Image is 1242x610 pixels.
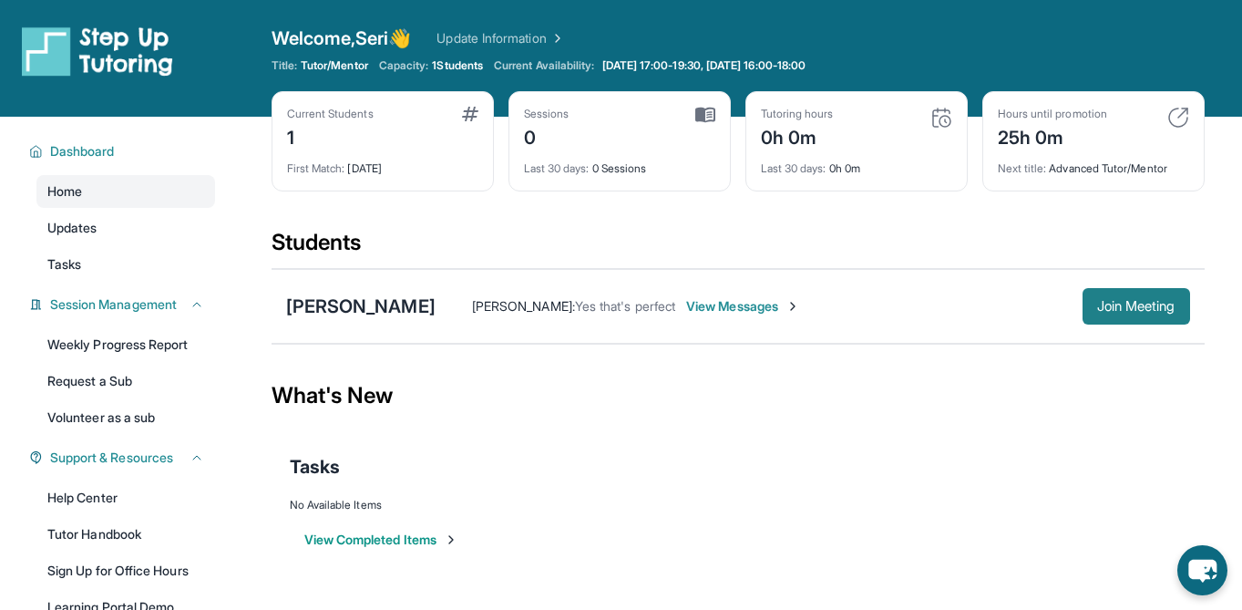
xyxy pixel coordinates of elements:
[462,107,478,121] img: card
[695,107,715,123] img: card
[998,161,1047,175] span: Next title :
[36,328,215,361] a: Weekly Progress Report
[272,356,1205,436] div: What's New
[36,248,215,281] a: Tasks
[286,294,436,319] div: [PERSON_NAME]
[304,531,458,549] button: View Completed Items
[50,142,115,160] span: Dashboard
[36,554,215,587] a: Sign Up for Office Hours
[436,29,564,47] a: Update Information
[998,150,1189,176] div: Advanced Tutor/Mentor
[22,26,173,77] img: logo
[50,449,173,467] span: Support & Resources
[1083,288,1190,325] button: Join Meeting
[602,58,806,73] span: [DATE] 17:00-19:30, [DATE] 16:00-18:00
[524,107,570,121] div: Sessions
[472,298,575,314] span: [PERSON_NAME] :
[36,175,215,208] a: Home
[524,161,590,175] span: Last 30 days :
[272,58,297,73] span: Title:
[36,481,215,514] a: Help Center
[36,212,215,244] a: Updates
[761,150,952,176] div: 0h 0m
[43,295,204,314] button: Session Management
[301,58,368,73] span: Tutor/Mentor
[686,297,800,315] span: View Messages
[761,161,826,175] span: Last 30 days :
[50,295,177,314] span: Session Management
[432,58,483,73] span: 1 Students
[998,107,1107,121] div: Hours until promotion
[36,401,215,434] a: Volunteer as a sub
[287,150,478,176] div: [DATE]
[43,142,204,160] button: Dashboard
[379,58,429,73] span: Capacity:
[47,255,81,274] span: Tasks
[524,150,715,176] div: 0 Sessions
[494,58,594,73] span: Current Availability:
[761,121,834,150] div: 0h 0m
[930,107,952,129] img: card
[575,298,675,314] span: Yes that's perfect
[36,518,215,551] a: Tutor Handbook
[47,182,82,201] span: Home
[43,449,204,467] button: Support & Resources
[36,365,215,398] a: Request a Sub
[47,219,98,237] span: Updates
[998,121,1107,150] div: 25h 0m
[785,299,800,314] img: Chevron-Right
[524,121,570,150] div: 0
[287,161,345,175] span: First Match :
[290,454,340,480] span: Tasks
[1167,107,1189,129] img: card
[290,498,1186,512] div: No Available Items
[599,58,810,73] a: [DATE] 17:00-19:30, [DATE] 16:00-18:00
[272,228,1205,268] div: Students
[287,107,374,121] div: Current Students
[272,26,412,51] span: Welcome, Seri 👋
[287,121,374,150] div: 1
[1177,545,1227,595] button: chat-button
[761,107,834,121] div: Tutoring hours
[1097,301,1175,312] span: Join Meeting
[547,29,565,47] img: Chevron Right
